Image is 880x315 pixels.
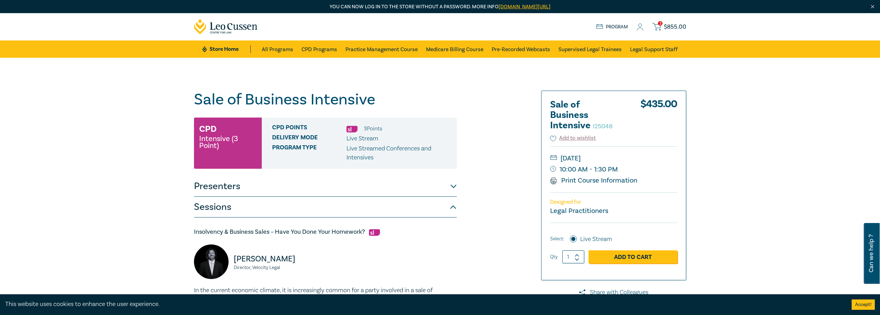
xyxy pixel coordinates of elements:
small: Director, Velocity Legal [234,265,321,270]
a: Medicare Billing Course [426,40,483,58]
a: Legal Support Staff [630,40,678,58]
button: Sessions [194,197,457,217]
a: All Programs [262,40,293,58]
div: $ 435.00 [640,100,677,134]
a: Store Home [202,45,250,53]
a: Pre-Recorded Webcasts [492,40,550,58]
small: 10:00 AM - 1:30 PM [550,164,677,175]
input: 1 [562,250,584,263]
span: Live Stream [346,135,378,142]
span: Can we help ? [868,227,874,280]
label: Live Stream [580,235,612,244]
span: Delivery Mode [272,134,346,143]
small: Legal Practitioners [550,206,608,215]
label: Qty [550,253,558,261]
p: You can now log in to the store without a password. More info [194,3,686,11]
small: Intensive (3 Point) [199,135,257,149]
span: 2 [658,21,663,26]
a: Practice Management Course [345,40,418,58]
small: I25048 [593,122,613,130]
a: Add to Cart [589,250,677,263]
a: CPD Programs [302,40,337,58]
img: Substantive Law [369,229,380,236]
p: [PERSON_NAME] [234,253,321,265]
small: [DATE] [550,153,677,164]
div: This website uses cookies to enhance the user experience. [5,300,841,309]
span: $ 855.00 [664,23,686,31]
p: Designed for [550,199,677,205]
span: Select: [550,235,564,243]
h1: Sale of Business Intensive [194,91,457,109]
h2: Sale of Business Intensive [550,100,626,131]
a: [DOMAIN_NAME][URL] [499,3,550,10]
img: Seamus Ryan [194,244,229,279]
a: Program [596,23,628,31]
img: Close [870,4,876,10]
span: Program type [272,144,346,162]
li: 3 Point s [364,124,382,133]
h5: Insolvency & Business Sales – Have You Done Your Homework? [194,228,457,236]
button: Accept cookies [852,299,875,310]
p: Live Streamed Conferences and Intensives [346,144,452,162]
a: Supervised Legal Trainees [558,40,622,58]
span: CPD Points [272,124,346,133]
a: Share with Colleagues [541,288,686,297]
button: Presenters [194,176,457,197]
a: Print Course Information [550,176,638,185]
img: Substantive Law [346,126,358,132]
button: Add to wishlist [550,134,596,142]
h3: CPD [199,123,216,135]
